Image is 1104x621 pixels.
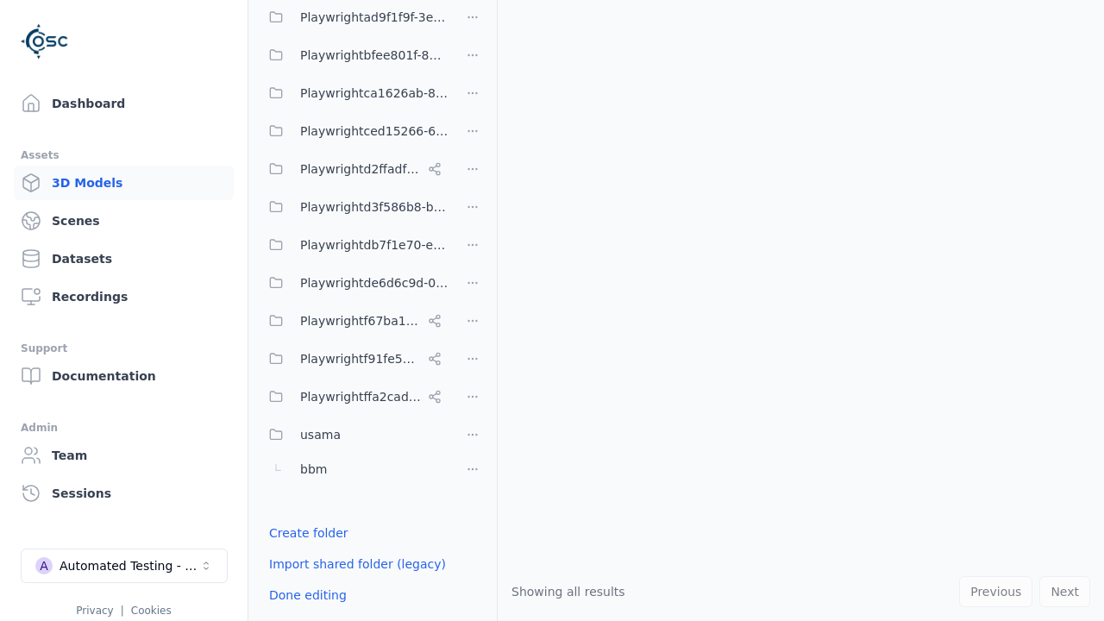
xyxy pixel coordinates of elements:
[259,549,456,580] button: Import shared folder (legacy)
[300,45,448,66] span: Playwrightbfee801f-8be1-42a6-b774-94c49e43b650
[259,417,448,452] button: usama
[300,459,327,480] span: bbm
[259,304,448,338] button: Playwrightf67ba199-386a-42d1-aebc-3b37e79c7296
[511,585,625,599] span: Showing all results
[259,452,448,486] button: bbm
[300,235,448,255] span: Playwrightdb7f1e70-e54d-4da7-b38d-464ac70cc2ba
[14,476,234,511] a: Sessions
[300,273,448,293] span: Playwrightde6d6c9d-0a20-494f-bbcb-bf9d071f3357
[300,310,421,331] span: Playwrightf67ba199-386a-42d1-aebc-3b37e79c7296
[300,83,448,103] span: Playwrightca1626ab-8cec-4ddc-b85a-2f9392fe08d1
[21,549,228,583] button: Select a workspace
[14,166,234,200] a: 3D Models
[76,605,113,617] a: Privacy
[14,438,234,473] a: Team
[121,605,124,617] span: |
[259,379,448,414] button: Playwrightffa2cad8-0214-4c2f-a758-8e9593c5a37e
[269,555,446,573] a: Import shared folder (legacy)
[21,17,69,66] img: Logo
[21,338,227,359] div: Support
[259,580,357,611] button: Done editing
[300,7,448,28] span: Playwrightad9f1f9f-3e6a-4231-8f19-c506bf64a382
[14,86,234,121] a: Dashboard
[131,605,172,617] a: Cookies
[259,266,448,300] button: Playwrightde6d6c9d-0a20-494f-bbcb-bf9d071f3357
[259,114,448,148] button: Playwrightced15266-6bfb-42d3-8d92-02ae77d67d61
[259,38,448,72] button: Playwrightbfee801f-8be1-42a6-b774-94c49e43b650
[14,279,234,314] a: Recordings
[35,557,53,574] div: A
[259,228,448,262] button: Playwrightdb7f1e70-e54d-4da7-b38d-464ac70cc2ba
[259,517,359,549] button: Create folder
[300,159,421,179] span: Playwrightd2ffadf0-c973-454c-8fcf-dadaeffcb802
[14,359,234,393] a: Documentation
[300,197,448,217] span: Playwrightd3f586b8-b50f-41f5-8ea2-5acf3bb362f4
[21,417,227,438] div: Admin
[60,557,199,574] div: Automated Testing - Playwright
[14,241,234,276] a: Datasets
[21,145,227,166] div: Assets
[259,342,448,376] button: Playwrightf91fe523-dd75-44f3-a953-451f6070cb42
[259,76,448,110] button: Playwrightca1626ab-8cec-4ddc-b85a-2f9392fe08d1
[259,152,448,186] button: Playwrightd2ffadf0-c973-454c-8fcf-dadaeffcb802
[300,121,448,141] span: Playwrightced15266-6bfb-42d3-8d92-02ae77d67d61
[269,524,348,542] a: Create folder
[259,190,448,224] button: Playwrightd3f586b8-b50f-41f5-8ea2-5acf3bb362f4
[300,386,421,407] span: Playwrightffa2cad8-0214-4c2f-a758-8e9593c5a37e
[300,348,421,369] span: Playwrightf91fe523-dd75-44f3-a953-451f6070cb42
[14,204,234,238] a: Scenes
[300,424,341,445] span: usama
